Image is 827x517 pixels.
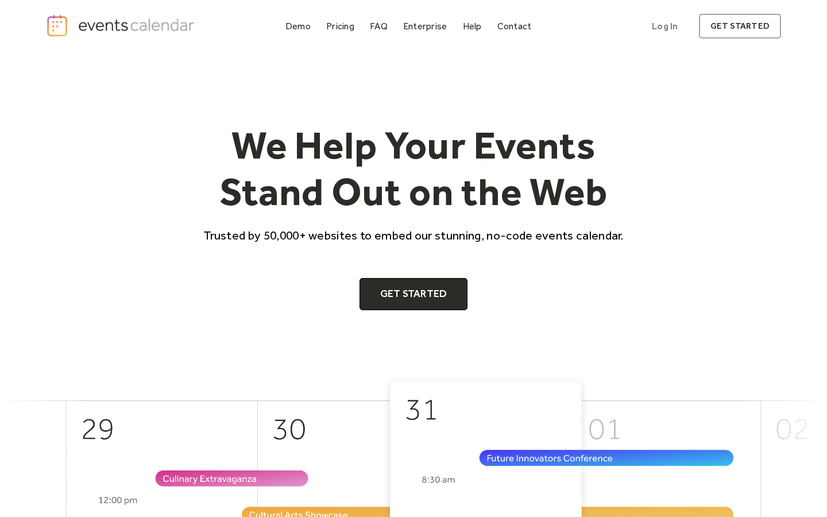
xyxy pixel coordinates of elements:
[458,18,486,34] a: Help
[493,18,536,34] a: Contact
[360,278,468,310] a: Get Started
[640,14,689,38] a: Log In
[365,18,392,34] a: FAQ
[699,14,781,38] a: get started
[193,122,634,215] h1: We Help Your Events Stand Out on the Web
[285,23,311,29] div: Demo
[322,18,359,34] a: Pricing
[370,23,388,29] div: FAQ
[326,23,354,29] div: Pricing
[281,18,315,34] a: Demo
[193,227,634,244] p: Trusted by 50,000+ websites to embed our stunning, no-code events calendar.
[463,23,482,29] div: Help
[399,18,451,34] a: Enterprise
[497,23,532,29] div: Contact
[403,23,447,29] div: Enterprise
